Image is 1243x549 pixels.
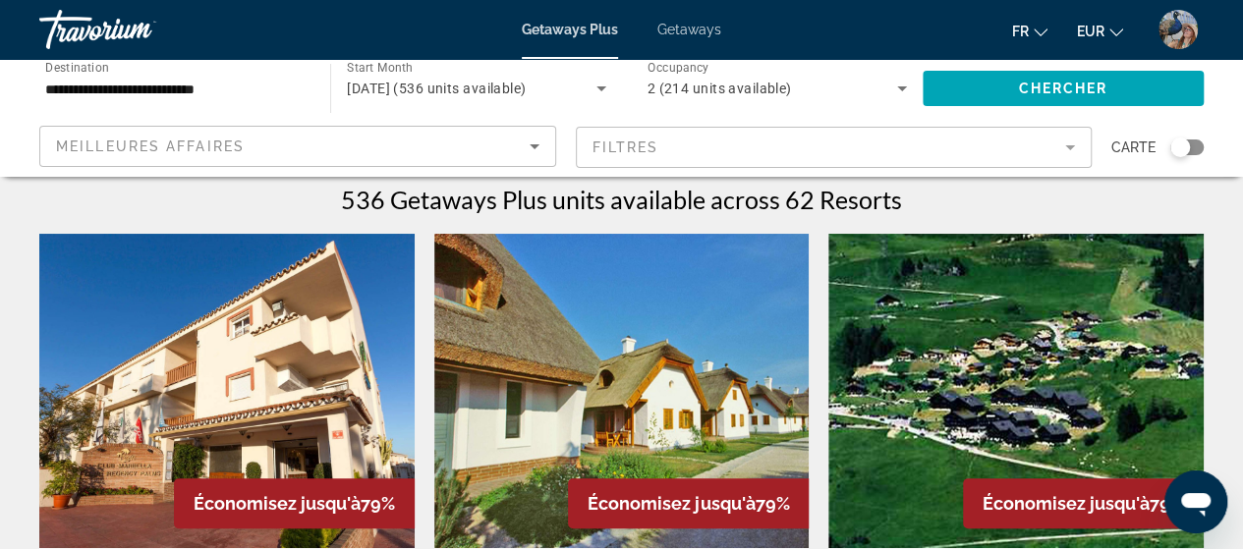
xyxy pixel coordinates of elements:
[1077,24,1104,39] span: EUR
[347,81,526,96] span: [DATE] (536 units available)
[963,478,1204,528] div: 79%
[341,185,902,214] h1: 536 Getaways Plus units available across 62 Resorts
[174,478,415,528] div: 79%
[1012,17,1047,45] button: Change language
[657,22,721,37] a: Getaways
[1018,81,1107,96] span: Chercher
[39,234,415,548] img: 2404E01X.jpg
[1111,134,1156,161] span: Carte
[588,493,755,514] span: Économisez jusqu'à
[983,493,1150,514] span: Économisez jusqu'à
[568,478,809,528] div: 79%
[648,61,709,75] span: Occupancy
[1077,17,1123,45] button: Change currency
[1153,9,1204,50] button: User Menu
[923,71,1204,106] button: Chercher
[434,234,810,548] img: 4193E01X.jpg
[39,4,236,55] a: Travorium
[45,60,109,74] span: Destination
[194,493,361,514] span: Économisez jusqu'à
[347,61,413,75] span: Start Month
[522,22,618,37] a: Getaways Plus
[56,138,245,154] span: Meilleures affaires
[1164,470,1227,533] iframe: Bouton de lancement de la fenêtre de messagerie
[56,135,539,158] mat-select: Sort by
[828,234,1204,548] img: 2843O01X.jpg
[1158,10,1198,49] img: 2Q==
[576,126,1093,169] button: Filter
[1012,24,1029,39] span: fr
[648,81,792,96] span: 2 (214 units available)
